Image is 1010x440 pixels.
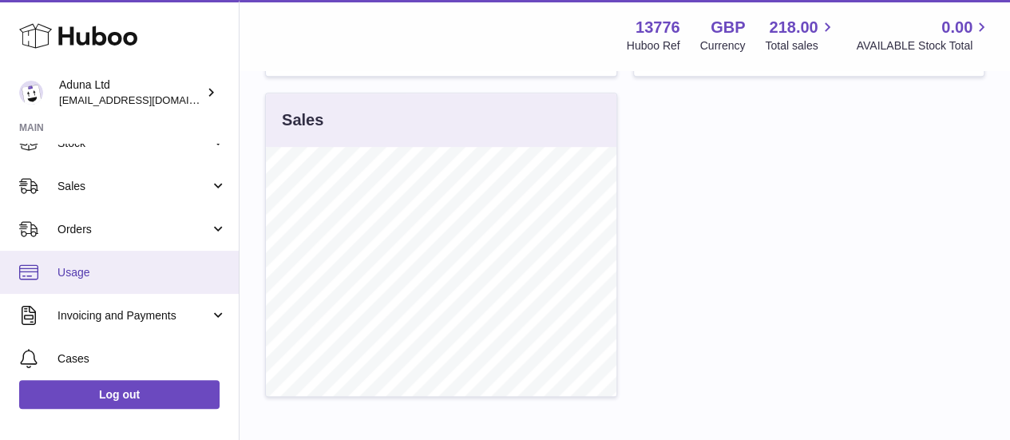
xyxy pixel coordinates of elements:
span: AVAILABLE Stock Total [856,38,991,54]
span: Total sales [765,38,836,54]
div: Aduna Ltd [59,77,203,108]
span: [EMAIL_ADDRESS][DOMAIN_NAME] [59,93,235,106]
div: Huboo Ref [627,38,680,54]
span: 218.00 [769,17,818,38]
h3: Sales [282,109,323,131]
strong: GBP [711,17,745,38]
a: Log out [19,380,220,409]
span: Usage [57,265,227,280]
a: 0.00 AVAILABLE Stock Total [856,17,991,54]
span: Invoicing and Payments [57,308,210,323]
span: Orders [57,222,210,237]
span: Cases [57,351,227,367]
span: 0.00 [941,17,972,38]
span: Sales [57,179,210,194]
a: 218.00 Total sales [765,17,836,54]
div: Currency [700,38,746,54]
img: internalAdmin-13776@internal.huboo.com [19,81,43,105]
strong: 13776 [636,17,680,38]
